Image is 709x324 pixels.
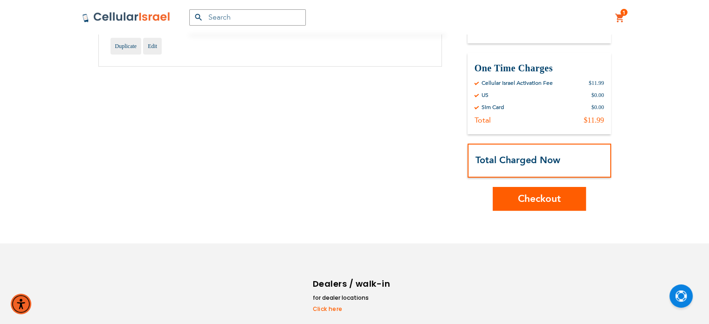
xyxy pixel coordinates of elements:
h6: Dealers / walk-in [313,277,392,291]
div: $0.00 [592,103,604,111]
span: Duplicate [115,43,137,49]
a: 1 [615,13,625,24]
strong: Total Charged Now [475,154,560,166]
a: Edit [143,38,162,55]
div: Accessibility Menu [11,294,31,314]
h3: One Time Charges [475,62,604,75]
div: $11.99 [584,116,604,125]
div: Cellular Israel Activation Fee [482,79,553,87]
img: Cellular Israel Logo [82,12,171,23]
span: Checkout [518,192,561,206]
div: Total [475,116,491,125]
button: Checkout [493,187,586,211]
div: US [482,91,489,99]
div: $0.00 [592,91,604,99]
input: Search [189,9,306,26]
li: for dealer locations [313,293,392,303]
div: $11.99 [589,79,604,87]
div: Sim Card [482,103,504,111]
span: 1 [622,9,626,16]
a: Click here [313,305,392,313]
a: Duplicate [110,38,142,55]
span: Edit [148,43,157,49]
